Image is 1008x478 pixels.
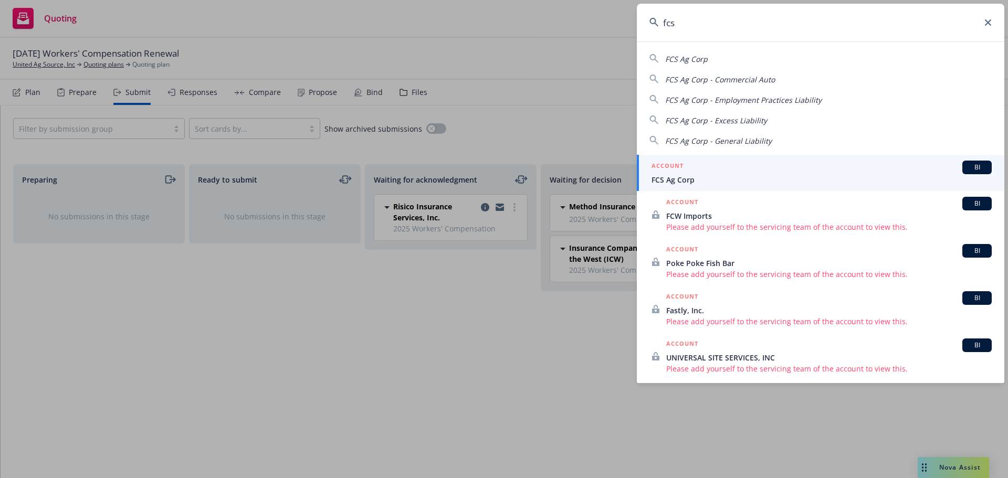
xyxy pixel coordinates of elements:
h5: ACCOUNT [666,197,698,209]
a: ACCOUNTBIFastly, Inc.Please add yourself to the servicing team of the account to view this. [637,285,1004,333]
span: FCS Ag Corp - General Liability [665,136,772,146]
span: Poke Poke Fish Bar [666,258,992,269]
span: BI [967,341,988,350]
h5: ACCOUNT [652,161,684,173]
a: ACCOUNTBIUNIVERSAL SITE SERVICES, INCPlease add yourself to the servicing team of the account to ... [637,333,1004,380]
a: ACCOUNTBIPoke Poke Fish BarPlease add yourself to the servicing team of the account to view this. [637,238,1004,285]
span: UNIVERSAL SITE SERVICES, INC [666,352,992,363]
a: ACCOUNTBIFCS Ag Corp [637,155,1004,191]
span: FCS Ag Corp - Employment Practices Liability [665,95,822,105]
input: Search... [637,4,1004,41]
h5: ACCOUNT [666,291,698,304]
span: Please add yourself to the servicing team of the account to view this. [666,221,992,232]
span: Please add yourself to the servicing team of the account to view this. [666,269,992,280]
span: BI [967,199,988,208]
span: FCS Ag Corp [652,174,992,185]
span: Fastly, Inc. [666,305,992,316]
h5: ACCOUNT [666,244,698,257]
span: FCS Ag Corp [665,54,708,64]
span: FCW Imports [666,210,992,221]
span: BI [967,293,988,303]
span: BI [967,246,988,256]
h5: ACCOUNT [666,338,698,351]
span: BI [967,163,988,172]
span: Please add yourself to the servicing team of the account to view this. [666,363,992,374]
a: ACCOUNTBIFCW ImportsPlease add yourself to the servicing team of the account to view this. [637,191,1004,238]
span: FCS Ag Corp - Commercial Auto [665,75,775,84]
span: FCS Ag Corp - Excess Liability [665,115,767,125]
span: Please add yourself to the servicing team of the account to view this. [666,316,992,327]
